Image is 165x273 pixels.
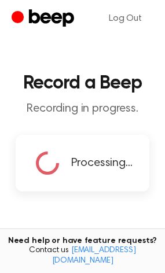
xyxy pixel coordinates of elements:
a: Beep [12,8,77,30]
a: [EMAIL_ADDRESS][DOMAIN_NAME] [52,246,136,265]
h1: Record a Beep [9,74,156,93]
span: Processing... [71,154,133,172]
p: Recording in progress. [9,102,156,116]
span: Contact us [7,246,158,266]
a: Log Out [97,5,153,32]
